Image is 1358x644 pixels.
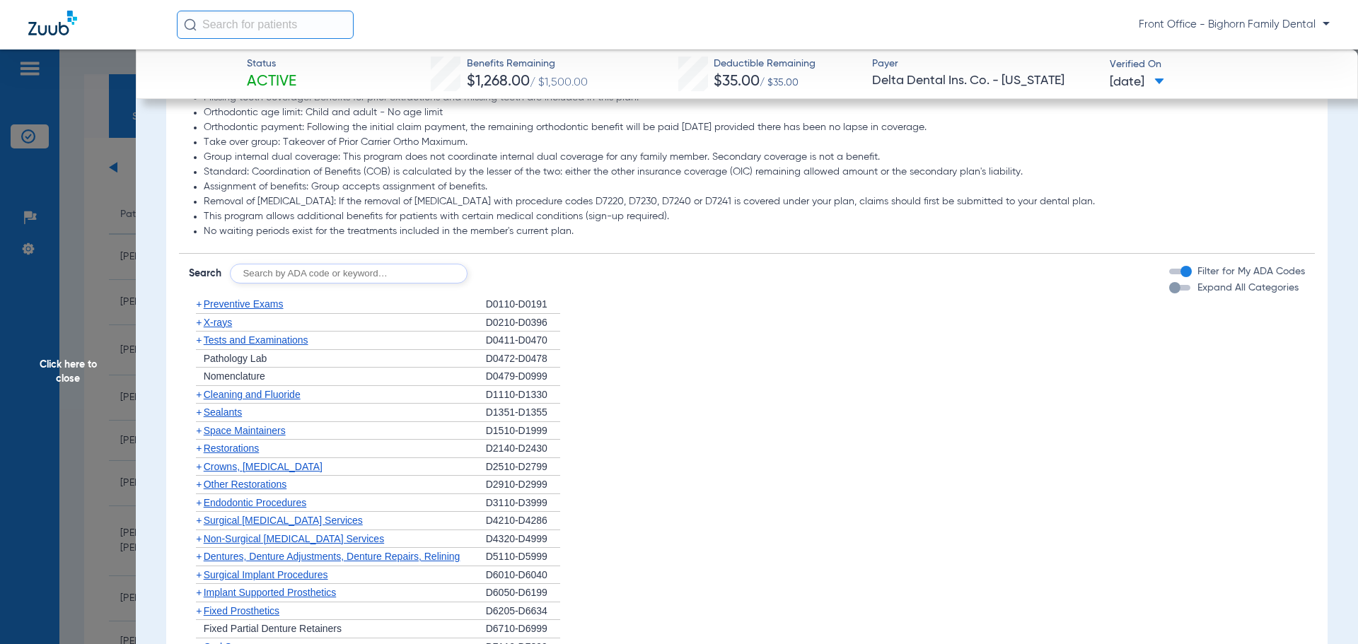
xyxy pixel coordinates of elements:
div: D0479-D0999 [486,368,560,386]
img: Zuub Logo [28,11,77,35]
input: Search by ADA code or keyword… [230,264,468,283]
span: + [196,551,202,562]
li: Group internal dual coverage: This program does not coordinate internal dual coverage for any fam... [204,151,1306,164]
div: D2510-D2799 [486,458,560,476]
li: No waiting periods exist for the treatments included in the member's current plan. [204,226,1306,238]
span: Delta Dental Ins. Co. - [US_STATE] [872,72,1098,90]
div: D6010-D6040 [486,566,560,585]
span: Active [247,72,296,92]
span: Cleaning and Fluoride [204,389,301,400]
iframe: Chat Widget [1287,576,1358,644]
div: D6205-D6634 [486,602,560,621]
li: Assignment of benefits: Group accepts assignment of benefits. [204,181,1306,194]
span: Implant Supported Prosthetics [204,587,337,598]
span: Dentures, Denture Adjustments, Denture Repairs, Relining [204,551,460,562]
span: X-rays [204,317,232,328]
span: + [196,334,202,346]
span: / $1,500.00 [530,77,588,88]
span: Non-Surgical [MEDICAL_DATA] Services [204,533,384,544]
span: Tests and Examinations [204,334,308,346]
span: Other Restorations [204,479,287,490]
span: + [196,605,202,616]
span: + [196,479,202,490]
span: Preventive Exams [204,298,284,310]
div: D0472-D0478 [486,350,560,368]
span: Crowns, [MEDICAL_DATA] [204,461,323,472]
span: Sealants [204,406,242,418]
span: Search [189,267,221,281]
div: D5110-D5999 [486,548,560,566]
span: + [196,443,202,454]
span: [DATE] [1110,74,1164,91]
img: Search Icon [184,18,197,31]
li: Orthodontic age limit: Child and adult - No age limit [204,107,1306,119]
span: / $35.00 [760,78,799,88]
div: D2910-D2999 [486,476,560,494]
div: D3110-D3999 [486,494,560,513]
span: $1,268.00 [467,74,530,89]
span: Restorations [204,443,260,454]
div: D6050-D6199 [486,584,560,602]
div: D2140-D2430 [486,440,560,458]
span: Payer [872,57,1098,71]
span: + [196,317,202,328]
div: D0110-D0191 [486,295,560,314]
span: $35.00 [714,74,760,89]
span: Nomenclature [204,370,265,382]
label: Filter for My ADA Codes [1195,264,1305,279]
span: Surgical [MEDICAL_DATA] Services [204,515,363,526]
div: D1510-D1999 [486,422,560,440]
span: + [196,533,202,544]
span: Fixed Prosthetics [204,605,279,616]
div: D4320-D4999 [486,530,560,549]
div: D4210-D4286 [486,512,560,530]
div: D1110-D1330 [486,386,560,404]
li: Take over group: Takeover of Prior Carrier Ortho Maximum. [204,136,1306,149]
span: Front Office - Bighorn Family Dental [1139,18,1330,32]
div: D0210-D0396 [486,314,560,332]
span: Status [247,57,296,71]
span: + [196,497,202,508]
span: Expand All Categories [1197,283,1299,293]
span: + [196,569,202,580]
span: Deductible Remaining [714,57,816,71]
span: Pathology Lab [204,353,267,364]
li: This program allows additional benefits for patients with certain medical conditions (sign-up req... [204,211,1306,223]
li: Standard: Coordination of Benefits (COB) is calculated by the lesser of the two: either the other... [204,166,1306,179]
input: Search for patients [177,11,354,39]
span: Benefits Remaining [467,57,588,71]
div: D0411-D0470 [486,332,560,350]
span: + [196,515,202,526]
div: D1351-D1355 [486,404,560,422]
span: Fixed Partial Denture Retainers [204,623,342,634]
span: + [196,389,202,400]
span: Endodontic Procedures [204,497,307,508]
span: + [196,461,202,472]
span: + [196,425,202,436]
span: Verified On [1110,57,1335,72]
li: Removal of [MEDICAL_DATA]: If the removal of [MEDICAL_DATA] with procedure codes D7220, D7230, D7... [204,196,1306,209]
span: + [196,587,202,598]
span: + [196,298,202,310]
li: Orthodontic payment: Following the initial claim payment, the remaining orthodontic benefit will ... [204,122,1306,134]
span: Space Maintainers [204,425,286,436]
span: + [196,406,202,418]
div: D6710-D6999 [486,620,560,638]
span: Surgical Implant Procedures [204,569,328,580]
